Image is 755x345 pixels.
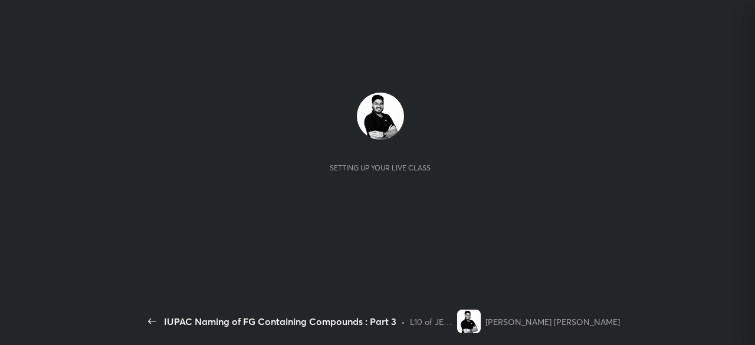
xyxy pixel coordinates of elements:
[410,316,452,328] div: L10 of JEE 2027: Conceptual Course on IUPAC & Structural Isomerism
[401,316,405,328] div: •
[357,93,404,140] img: ab04c598e4204a44b5a784646aaf9c50.jpg
[485,316,620,328] div: [PERSON_NAME] [PERSON_NAME]
[164,314,396,328] div: IUPAC Naming of FG Containing Compounds : Part 3
[330,163,431,172] div: Setting up your live class
[457,310,481,333] img: ab04c598e4204a44b5a784646aaf9c50.jpg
